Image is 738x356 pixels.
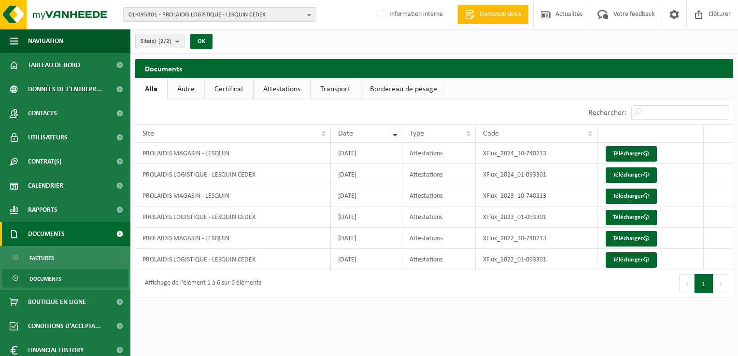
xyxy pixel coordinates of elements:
td: PROLAIDIS MAGASIN - LESQUIN [135,143,331,164]
a: Télécharger [606,167,657,183]
a: Télécharger [606,210,657,225]
a: Télécharger [606,252,657,268]
span: Documents [29,270,61,288]
label: Information interne [376,7,443,22]
span: Factures [29,249,54,267]
span: Boutique en ligne [28,290,86,314]
button: Next [713,274,728,293]
td: XFlux_2022_01-093301 [476,249,598,270]
a: Attestations [254,78,310,100]
td: [DATE] [331,143,402,164]
td: XFlux_2023_01-093301 [476,206,598,228]
td: Attestations [402,206,476,228]
span: Tableau de bord [28,53,80,77]
button: Previous [679,274,695,293]
span: Navigation [28,29,63,53]
div: Affichage de l'élément 1 à 6 sur 6 éléments [140,275,261,292]
a: Factures [2,248,128,267]
h2: Documents [135,59,733,78]
td: [DATE] [331,206,402,228]
a: Documents [2,269,128,288]
span: Utilisateurs [28,125,68,150]
td: PROLAIDIS LOGISTIQUE - LESQUIN CEDEX [135,206,331,228]
span: Code [483,130,499,137]
td: XFlux_2024_01-093301 [476,164,598,185]
td: Attestations [402,249,476,270]
span: Demande devis [477,10,524,19]
span: Données de l'entrepr... [28,77,102,101]
td: XFlux_2024_10-740213 [476,143,598,164]
td: [DATE] [331,249,402,270]
a: Télécharger [606,231,657,246]
td: Attestations [402,164,476,185]
span: Site [142,130,154,137]
a: Transport [311,78,360,100]
td: PROLAIDIS LOGISTIQUE - LESQUIN CEDEX [135,249,331,270]
span: Type [410,130,424,137]
td: [DATE] [331,185,402,206]
span: Contacts [28,101,57,125]
button: 01-093301 - PROLAIDIS LOGISTIQUE - LESQUIN CEDEX [123,7,316,22]
td: [DATE] [331,164,402,185]
span: 01-093301 - PROLAIDIS LOGISTIQUE - LESQUIN CEDEX [128,8,303,22]
span: Conditions d'accepta... [28,314,101,338]
td: Attestations [402,228,476,249]
td: Attestations [402,143,476,164]
span: Documents [28,222,65,246]
button: OK [190,34,213,49]
a: Alle [135,78,167,100]
span: Site(s) [141,34,171,49]
td: XFlux_2023_10-740213 [476,185,598,206]
td: PROLAIDIS LOGISTIQUE - LESQUIN CEDEX [135,164,331,185]
a: Demande devis [457,5,528,24]
label: Rechercher: [588,109,626,117]
a: Bordereau de pesage [360,78,447,100]
td: PROLAIDIS MAGASIN - LESQUIN [135,185,331,206]
td: Attestations [402,185,476,206]
td: XFlux_2022_10-740213 [476,228,598,249]
span: Rapports [28,198,57,222]
button: Site(s)(2/2) [135,34,184,48]
a: Autre [168,78,204,100]
span: Contrat(s) [28,150,61,174]
a: Télécharger [606,189,657,204]
a: Télécharger [606,146,657,162]
td: [DATE] [331,228,402,249]
a: Certificat [205,78,253,100]
count: (2/2) [158,38,171,44]
button: 1 [695,274,713,293]
td: PROLAIDIS MAGASIN - LESQUIN [135,228,331,249]
span: Calendrier [28,174,63,198]
span: Date [338,130,353,137]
